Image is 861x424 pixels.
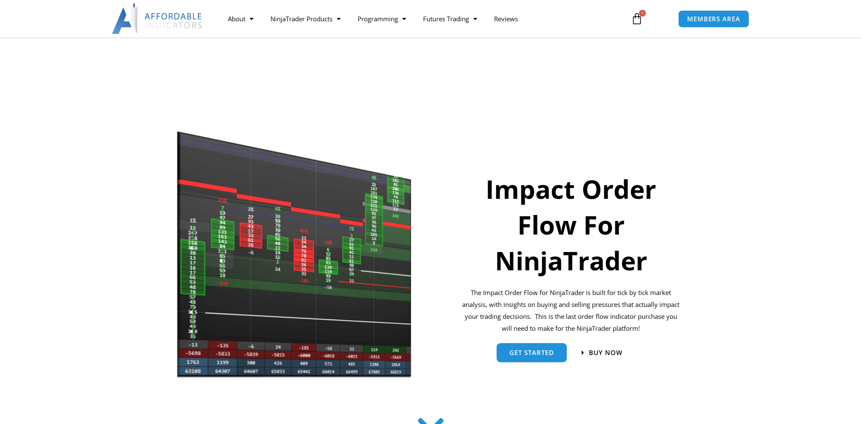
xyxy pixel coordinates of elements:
span: MEMBERS AREA [687,16,740,22]
img: LogoAI | Affordable Indicators – NinjaTrader [112,3,203,34]
a: Reviews [486,9,526,29]
a: About [219,9,262,29]
a: 1 [618,6,656,31]
a: MEMBERS AREA [678,10,749,28]
span: get started [509,350,554,356]
img: Orderflow | Affordable Indicators – NinjaTrader [176,129,412,381]
span: Buy now [589,350,622,356]
a: Buy now [582,350,622,356]
nav: Menu [219,9,621,29]
a: Futures Trading [415,9,486,29]
a: get started [497,343,567,362]
a: Programming [349,9,415,29]
span: 1 [639,10,646,17]
a: NinjaTrader Products [262,9,349,29]
h1: Impact Order Flow For NinjaTrader [461,171,682,278]
p: The Impact Order Flow for NinjaTrader is built for tick by tick market analysis, with insights on... [461,287,682,334]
